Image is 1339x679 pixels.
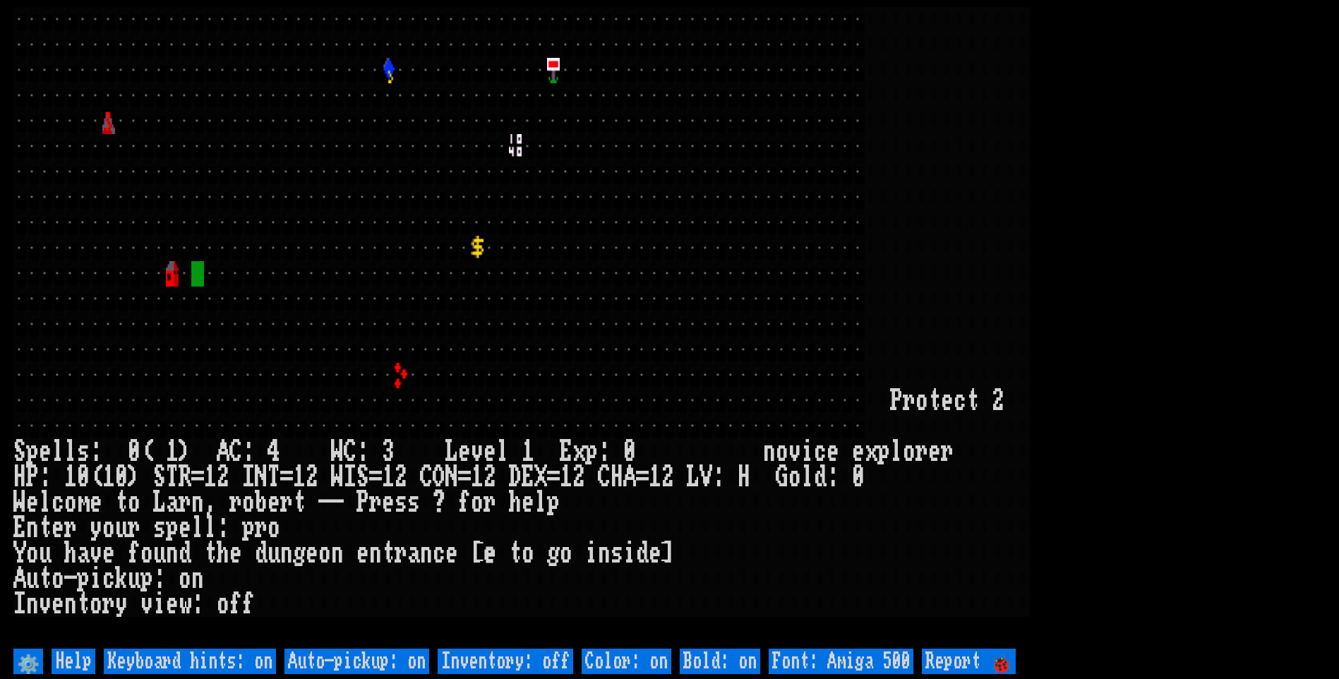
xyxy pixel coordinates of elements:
div: : [153,566,166,591]
div: H [611,464,623,490]
div: r [179,490,191,515]
div: r [280,490,293,515]
div: 1 [649,464,661,490]
div: f [458,490,471,515]
input: Font: Amiga 500 [769,649,913,674]
div: i [585,541,598,566]
input: Keyboard hints: on [104,649,276,674]
div: 2 [992,388,1004,414]
input: Inventory: off [438,649,573,674]
div: ? [433,490,445,515]
div: 1 [560,464,572,490]
div: e [102,541,115,566]
div: C [420,464,433,490]
div: u [26,566,39,591]
div: = [547,464,560,490]
div: h [217,541,229,566]
div: 1 [204,464,217,490]
div: t [382,541,395,566]
input: Color: on [582,649,671,674]
div: e [306,541,318,566]
div: i [153,591,166,617]
div: e [229,541,242,566]
div: p [77,566,90,591]
input: ⚙️ [13,649,43,674]
div: V [699,464,712,490]
div: o [64,490,77,515]
div: n [420,541,433,566]
div: 4 [268,439,280,464]
div: l [39,490,52,515]
div: r [369,490,382,515]
div: e [827,439,839,464]
div: I [242,464,255,490]
div: p [547,490,560,515]
div: n [191,566,204,591]
div: l [52,439,64,464]
div: o [242,490,255,515]
div: ) [179,439,191,464]
div: k [115,566,128,591]
div: - [64,566,77,591]
div: H [738,464,750,490]
div: r [915,439,928,464]
div: n [369,541,382,566]
div: T [166,464,179,490]
div: S [356,464,369,490]
div: u [153,541,166,566]
div: 2 [306,464,318,490]
div: S [153,464,166,490]
div: f [128,541,140,566]
div: p [242,515,255,541]
div: c [433,541,445,566]
div: A [13,566,26,591]
div: u [128,566,140,591]
div: ) [128,464,140,490]
div: u [268,541,280,566]
div: I [344,464,356,490]
div: d [814,464,827,490]
div: s [153,515,166,541]
div: r [64,515,77,541]
div: 0 [852,464,865,490]
div: N [445,464,458,490]
div: H [13,464,26,490]
div: o [179,566,191,591]
div: o [776,439,788,464]
div: W [331,439,344,464]
div: ( [90,464,102,490]
div: = [191,464,204,490]
div: C [344,439,356,464]
div: g [293,541,306,566]
div: n [763,439,776,464]
div: L [445,439,458,464]
div: 1 [382,464,395,490]
div: L [687,464,699,490]
div: l [890,439,903,464]
div: 1 [522,439,534,464]
div: f [229,591,242,617]
div: m [77,490,90,515]
div: b [255,490,268,515]
div: r [102,591,115,617]
div: 1 [166,439,179,464]
div: : [356,439,369,464]
div: d [636,541,649,566]
div: s [407,490,420,515]
div: t [115,490,128,515]
div: o [52,566,64,591]
div: a [407,541,420,566]
div: t [77,591,90,617]
div: n [598,541,611,566]
div: e [941,388,954,414]
div: e [166,591,179,617]
div: e [928,439,941,464]
div: r [484,490,496,515]
div: O [433,464,445,490]
div: = [636,464,649,490]
div: 1 [293,464,306,490]
div: t [293,490,306,515]
div: t [509,541,522,566]
div: c [52,490,64,515]
div: G [776,464,788,490]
